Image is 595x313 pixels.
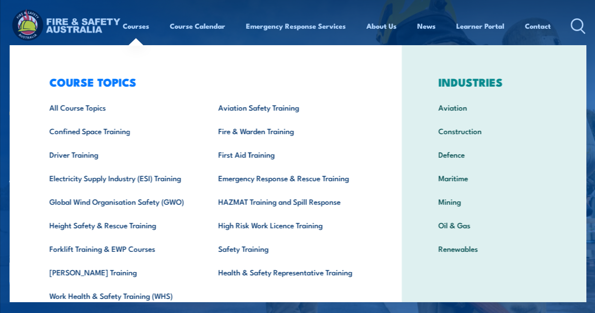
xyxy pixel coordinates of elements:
[203,143,372,166] a: First Aid Training
[423,166,564,190] a: Maritime
[423,119,564,143] a: Construction
[34,119,203,143] a: Confined Space Training
[203,190,372,213] a: HAZMAT Training and Spill Response
[34,213,203,237] a: Height Safety & Rescue Training
[203,166,372,190] a: Emergency Response & Rescue Training
[423,190,564,213] a: Mining
[34,143,203,166] a: Driver Training
[203,213,372,237] a: High Risk Work Licence Training
[456,15,504,37] a: Learner Portal
[423,237,564,260] a: Renewables
[366,15,397,37] a: About Us
[203,96,372,119] a: Aviation Safety Training
[123,15,149,37] a: Courses
[203,260,372,284] a: Health & Safety Representative Training
[170,15,225,37] a: Course Calendar
[203,119,372,143] a: Fire & Warden Training
[417,15,436,37] a: News
[34,237,203,260] a: Forklift Training & EWP Courses
[423,96,564,119] a: Aviation
[525,15,551,37] a: Contact
[34,96,203,119] a: All Course Topics
[34,190,203,213] a: Global Wind Organisation Safety (GWO)
[34,260,203,284] a: [PERSON_NAME] Training
[34,284,203,307] a: Work Health & Safety Training (WHS)
[34,166,203,190] a: Electricity Supply Industry (ESI) Training
[246,15,346,37] a: Emergency Response Services
[203,237,372,260] a: Safety Training
[34,75,372,88] h3: COURSE TOPICS
[423,213,564,237] a: Oil & Gas
[423,143,564,166] a: Defence
[423,75,564,88] h3: INDUSTRIES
